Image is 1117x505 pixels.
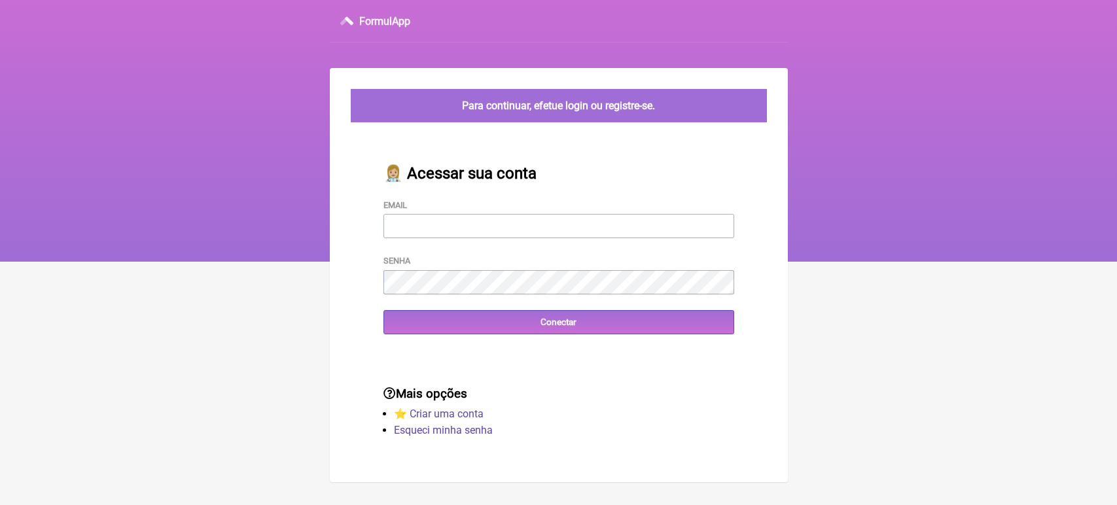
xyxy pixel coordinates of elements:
[351,89,767,122] div: Para continuar, efetue login ou registre-se.
[394,408,484,420] a: ⭐️ Criar uma conta
[394,424,493,436] a: Esqueci minha senha
[383,310,734,334] input: Conectar
[383,387,734,401] h3: Mais opções
[383,256,410,266] label: Senha
[359,15,410,27] h3: FormulApp
[383,200,407,210] label: Email
[383,164,734,183] h2: 👩🏼‍⚕️ Acessar sua conta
